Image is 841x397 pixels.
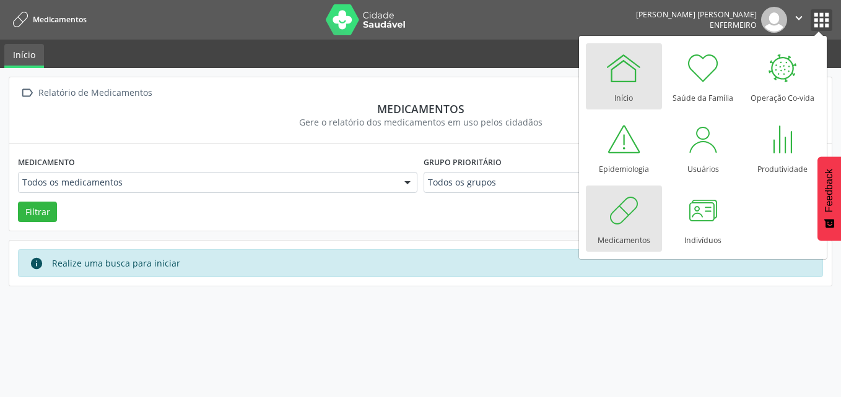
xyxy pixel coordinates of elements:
span: Todos os grupos [428,176,798,189]
button: Feedback - Mostrar pesquisa [817,156,841,241]
a: Usuários [665,114,741,181]
a: Operação Co-vida [744,43,821,109]
a:  Relatório de Medicamentos [18,84,154,102]
span: Todos os medicamentos [22,176,392,189]
div: Relatório de Medicamentos [36,84,154,102]
a: Saúde da Família [665,43,741,109]
button: Filtrar [18,202,57,223]
img: img [761,7,787,33]
div: Gere o relatório dos medicamentos em uso pelos cidadãos [18,116,823,129]
button:  [787,7,811,33]
i:  [792,11,806,25]
label: Grupo prioritário [424,153,502,172]
a: Medicamentos [586,186,662,252]
span: Enfermeiro [710,20,757,30]
a: Produtividade [744,114,821,181]
a: Início [4,44,44,68]
i: info [30,257,43,270]
label: Medicamento [18,153,75,172]
a: Medicamentos [9,9,87,30]
a: Indivíduos [665,186,741,252]
button: apps [811,9,832,31]
a: Início [586,43,662,109]
i:  [18,84,36,102]
span: Medicamentos [33,14,87,25]
div: [PERSON_NAME] [PERSON_NAME] [636,9,757,20]
a: Epidemiologia [586,114,662,181]
div: Realize uma busca para iniciar [52,257,180,270]
div: Medicamentos [18,102,823,116]
span: Feedback [824,169,835,212]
